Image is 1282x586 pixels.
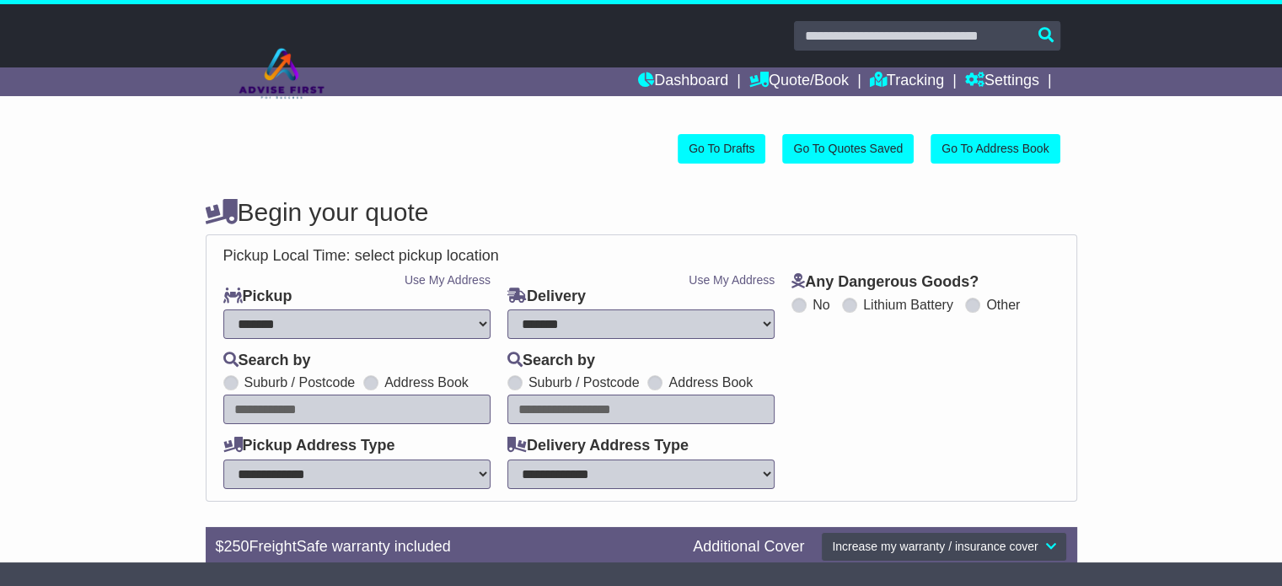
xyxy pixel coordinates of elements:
a: Dashboard [638,67,728,96]
a: Settings [965,67,1039,96]
label: No [813,297,829,313]
a: Go To Drafts [678,134,765,164]
a: Use My Address [405,273,491,287]
label: Address Book [668,374,753,390]
a: Use My Address [689,273,775,287]
label: Pickup [223,288,292,306]
span: select pickup location [355,247,499,264]
span: Increase my warranty / insurance cover [832,540,1038,553]
label: Delivery [507,288,586,306]
label: Search by [223,352,311,370]
a: Quote/Book [749,67,849,96]
h4: Begin your quote [206,198,1077,226]
button: Increase my warranty / insurance cover [821,532,1066,562]
label: Address Book [384,374,469,390]
label: Delivery Address Type [507,437,689,455]
label: Other [986,297,1020,313]
label: Suburb / Postcode [528,374,640,390]
a: Go To Quotes Saved [782,134,914,164]
a: Tracking [870,67,944,96]
a: Go To Address Book [931,134,1059,164]
label: Any Dangerous Goods? [791,273,979,292]
div: Additional Cover [684,538,813,556]
label: Lithium Battery [863,297,953,313]
label: Search by [507,352,595,370]
label: Pickup Address Type [223,437,395,455]
div: Pickup Local Time: [215,247,1068,266]
div: $ FreightSafe warranty included [207,538,685,556]
span: 250 [224,538,249,555]
label: Suburb / Postcode [244,374,356,390]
